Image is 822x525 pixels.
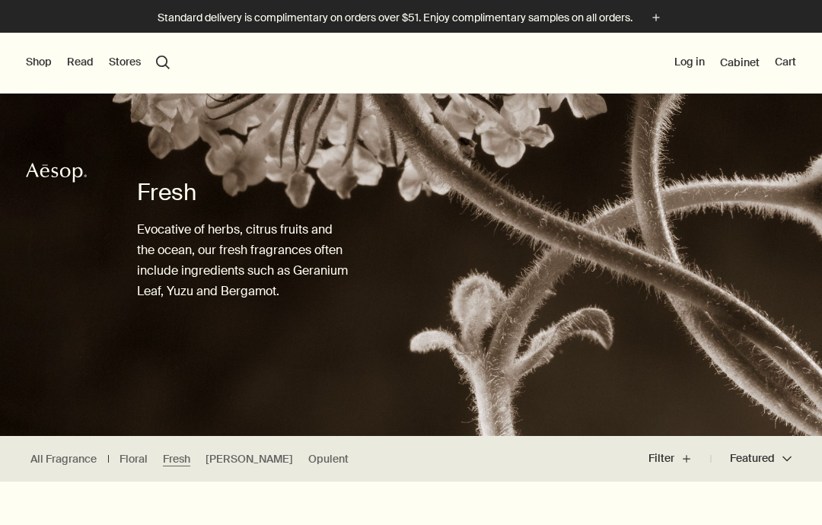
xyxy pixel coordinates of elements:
h1: Fresh [137,177,350,208]
a: Floral [119,452,148,466]
a: Aesop [22,157,91,192]
button: Filter [648,441,711,477]
button: Open search [156,56,170,69]
button: Featured [711,441,792,477]
a: [PERSON_NAME] [205,452,293,466]
button: Stores [109,55,141,70]
svg: Aesop [26,161,87,184]
a: Opulent [308,452,349,466]
nav: supplementary [674,33,796,94]
a: Cabinet [720,56,760,69]
div: New addition [15,498,78,511]
p: Evocative of herbs, citrus fruits and the ocean, our fresh fragrances often include ingredients s... [137,219,350,302]
button: Read [67,55,94,70]
a: Fresh [163,452,190,466]
button: Log in [674,55,705,70]
p: Standard delivery is complimentary on orders over $51. Enjoy complimentary samples on all orders. [158,10,632,26]
button: Save to cabinet [511,491,538,518]
button: Shop [26,55,52,70]
nav: primary [26,33,170,94]
button: Cart [775,55,796,70]
button: Save to cabinet [236,491,263,518]
a: All Fragrance [30,452,97,466]
button: Standard delivery is complimentary on orders over $51. Enjoy complimentary samples on all orders. [158,9,664,27]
